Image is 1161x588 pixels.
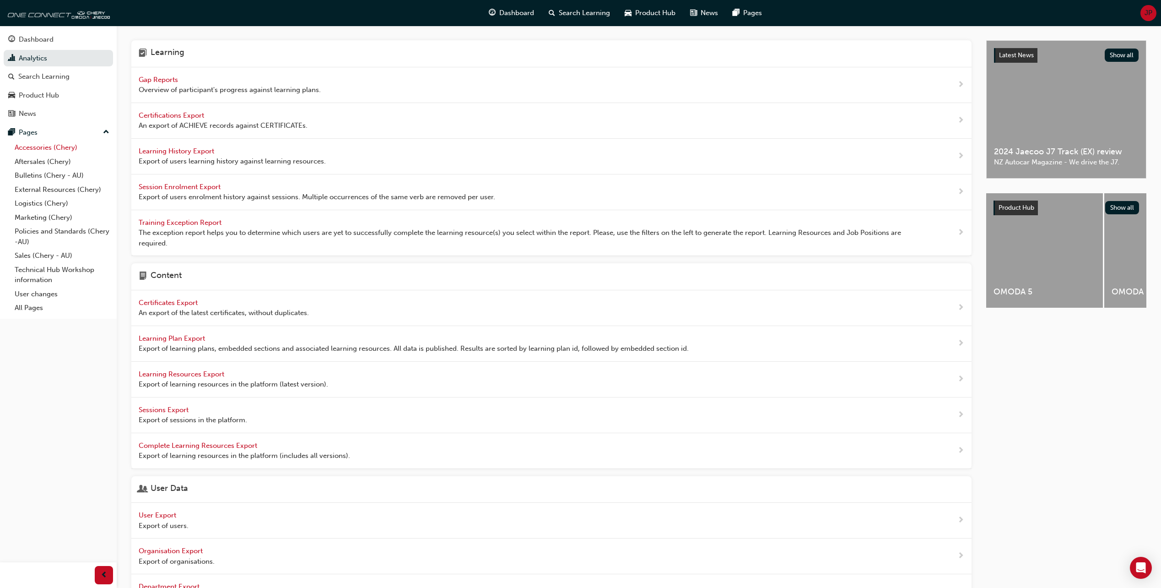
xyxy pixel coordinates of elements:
[8,36,15,44] span: guage-icon
[4,29,113,124] button: DashboardAnalyticsSearch LearningProduct HubNews
[139,271,147,283] span: page-icon
[131,433,972,469] a: Complete Learning Resources Export Export of learning resources in the platform (includes all ver...
[1145,8,1152,18] span: JP
[139,48,147,60] span: learning-icon
[986,193,1103,308] a: OMODA 5
[139,484,147,495] span: user-icon
[11,211,113,225] a: Marketing (Chery)
[625,7,632,19] span: car-icon
[139,218,223,227] span: Training Exception Report
[139,299,200,307] span: Certificates Export
[19,109,36,119] div: News
[19,127,38,138] div: Pages
[19,90,59,101] div: Product Hub
[481,4,541,22] a: guage-iconDashboard
[131,174,972,210] a: Session Enrolment Export Export of users enrolment history against sessions. Multiple occurrences...
[11,263,113,287] a: Technical Hub Workshop information
[994,201,1139,215] a: Product HubShow all
[5,4,110,22] img: oneconnect
[683,4,725,22] a: news-iconNews
[743,8,762,18] span: Pages
[957,445,964,457] span: next-icon
[4,68,113,85] a: Search Learning
[994,147,1139,157] span: 2024 Jaecoo J7 Track (EX) review
[957,151,964,162] span: next-icon
[131,290,972,326] a: Certificates Export An export of the latest certificates, without duplicates.next-icon
[139,111,206,120] span: Certifications Export
[489,7,496,19] span: guage-icon
[1105,49,1139,62] button: Show all
[11,169,113,183] a: Bulletins (Chery - AU)
[139,147,216,155] span: Learning History Export
[957,409,964,421] span: next-icon
[4,124,113,141] button: Pages
[957,515,964,526] span: next-icon
[139,183,222,191] span: Session Enrolment Export
[957,302,964,314] span: next-icon
[139,521,189,531] span: Export of users.
[151,271,182,283] h4: Content
[139,406,190,414] span: Sessions Export
[994,287,1096,297] span: OMODA 5
[139,343,689,354] span: Export of learning plans, embedded sections and associated learning resources. All data is publis...
[4,105,113,122] a: News
[986,40,1146,179] a: Latest NewsShow all2024 Jaecoo J7 Track (EX) reviewNZ Autocar Magazine - We drive the J7.
[11,301,113,315] a: All Pages
[957,227,964,239] span: next-icon
[139,192,495,202] span: Export of users enrolment history against sessions. Multiple occurrences of the same verb are rem...
[131,210,972,256] a: Training Exception Report The exception report helps you to determine which users are yet to succ...
[139,120,308,131] span: An export of ACHIEVE records against CERTIFICATEs.
[151,48,184,60] h4: Learning
[4,87,113,104] a: Product Hub
[139,547,205,555] span: Organisation Export
[131,103,972,139] a: Certifications Export An export of ACHIEVE records against CERTIFICATEs.next-icon
[999,204,1034,212] span: Product Hub
[139,556,215,567] span: Export of organisations.
[8,54,15,63] span: chart-icon
[131,503,972,539] a: User Export Export of users.next-icon
[999,51,1034,59] span: Latest News
[559,8,610,18] span: Search Learning
[139,415,247,425] span: Export of sessions in the platform.
[957,186,964,198] span: next-icon
[1140,5,1156,21] button: JP
[139,370,226,378] span: Learning Resources Export
[11,183,113,197] a: External Resources (Chery)
[139,441,259,450] span: Complete Learning Resources Export
[139,308,309,318] span: An export of the latest certificates, without duplicates.
[8,129,15,137] span: pages-icon
[499,8,534,18] span: Dashboard
[19,34,54,45] div: Dashboard
[4,31,113,48] a: Dashboard
[139,451,350,461] span: Export of learning resources in the platform (includes all versions).
[957,374,964,385] span: next-icon
[957,79,964,91] span: next-icon
[11,249,113,263] a: Sales (Chery - AU)
[8,92,15,100] span: car-icon
[139,379,328,390] span: Export of learning resources in the platform (latest version).
[617,4,683,22] a: car-iconProduct Hub
[131,539,972,574] a: Organisation Export Export of organisations.next-icon
[103,126,109,138] span: up-icon
[549,7,555,19] span: search-icon
[139,156,326,167] span: Export of users learning history against learning resources.
[131,326,972,362] a: Learning Plan Export Export of learning plans, embedded sections and associated learning resource...
[994,157,1139,168] span: NZ Autocar Magazine - We drive the J7.
[131,67,972,103] a: Gap Reports Overview of participant's progress against learning plans.next-icon
[635,8,675,18] span: Product Hub
[139,76,180,84] span: Gap Reports
[4,50,113,67] a: Analytics
[18,71,70,82] div: Search Learning
[139,334,207,343] span: Learning Plan Export
[11,287,113,301] a: User changes
[701,8,718,18] span: News
[151,484,188,495] h4: User Data
[725,4,769,22] a: pages-iconPages
[957,115,964,126] span: next-icon
[1105,201,1139,214] button: Show all
[8,110,15,118] span: news-icon
[131,362,972,397] a: Learning Resources Export Export of learning resources in the platform (latest version).next-icon
[11,141,113,155] a: Accessories (Chery)
[8,73,15,81] span: search-icon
